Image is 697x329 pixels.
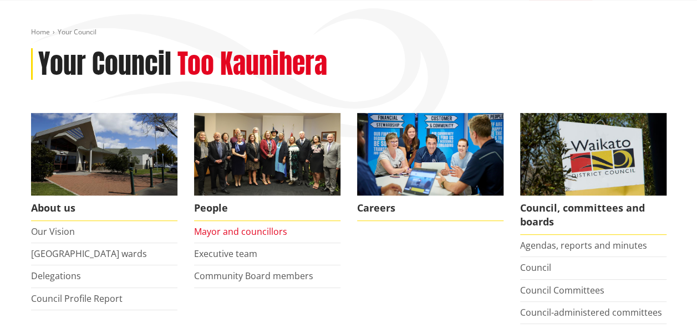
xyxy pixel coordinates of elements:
[520,113,667,196] img: Waikato-District-Council-sign
[58,27,96,37] span: Your Council
[194,113,340,221] a: 2022 Council People
[194,225,287,238] a: Mayor and councillors
[520,284,604,296] a: Council Committees
[194,196,340,221] span: People
[194,113,340,196] img: 2022 Council
[31,113,177,196] img: WDC Building 0015
[194,270,313,282] a: Community Board members
[520,196,667,235] span: Council, committees and boards
[31,225,75,238] a: Our Vision
[31,196,177,221] span: About us
[357,113,503,196] img: Office staff in meeting - Career page
[177,48,327,80] h2: Too Kaunihera
[646,282,686,322] iframe: Messenger Launcher
[31,270,81,282] a: Delegations
[357,113,503,221] a: Careers
[31,248,147,260] a: [GEOGRAPHIC_DATA] wards
[520,239,647,251] a: Agendas, reports and minutes
[38,48,171,80] h1: Your Council
[520,261,551,274] a: Council
[31,28,667,37] nav: breadcrumb
[31,113,177,221] a: WDC Building 0015 About us
[31,27,50,37] a: Home
[31,292,123,305] a: Council Profile Report
[520,113,667,235] a: Waikato-District-Council-sign Council, committees and boards
[357,196,503,221] span: Careers
[520,306,662,318] a: Council-administered committees
[194,248,257,260] a: Executive team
